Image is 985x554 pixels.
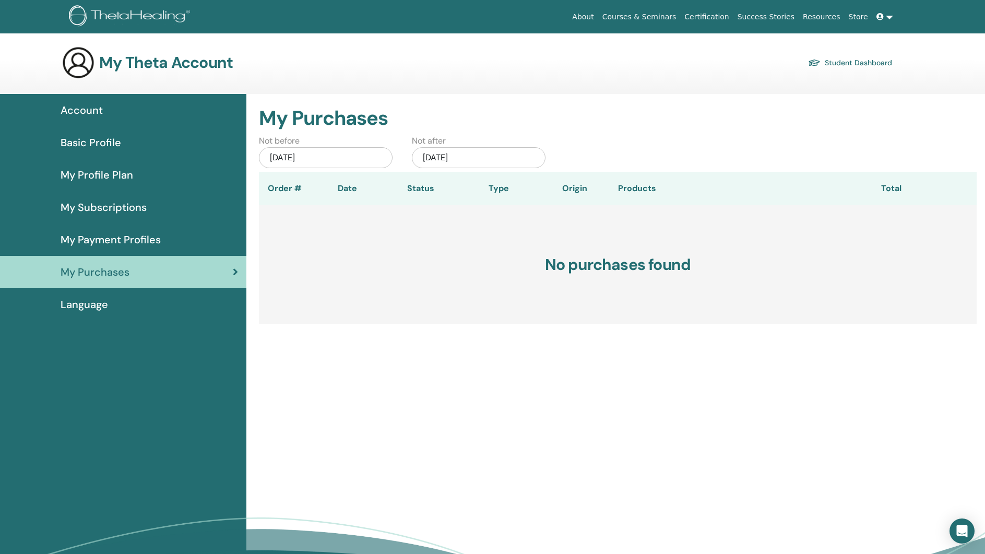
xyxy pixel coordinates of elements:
div: [DATE] [259,147,393,168]
img: graduation-cap.svg [808,58,821,67]
a: Courses & Seminars [598,7,681,27]
span: My Profile Plan [61,167,133,183]
a: Success Stories [733,7,799,27]
span: Basic Profile [61,135,121,150]
a: Certification [680,7,733,27]
th: Type [457,172,541,205]
h2: My Purchases [259,107,977,131]
img: generic-user-icon.jpg [62,46,95,79]
a: Student Dashboard [808,55,892,70]
img: logo.png [69,5,194,29]
a: Store [845,7,872,27]
th: Status [384,172,457,205]
span: Language [61,297,108,312]
th: Products [609,172,834,205]
span: My Purchases [61,264,129,280]
span: My Payment Profiles [61,232,161,247]
th: Order # [259,172,311,205]
h3: My Theta Account [99,53,233,72]
label: Not after [412,135,446,147]
span: My Subscriptions [61,199,147,215]
a: About [568,7,598,27]
th: Origin [541,172,609,205]
h3: No purchases found [259,205,977,324]
div: Open Intercom Messenger [950,518,975,544]
label: Not before [259,135,300,147]
div: Total [834,182,901,195]
span: Account [61,102,103,118]
th: Date [311,172,384,205]
a: Resources [799,7,845,27]
div: [DATE] [412,147,545,168]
